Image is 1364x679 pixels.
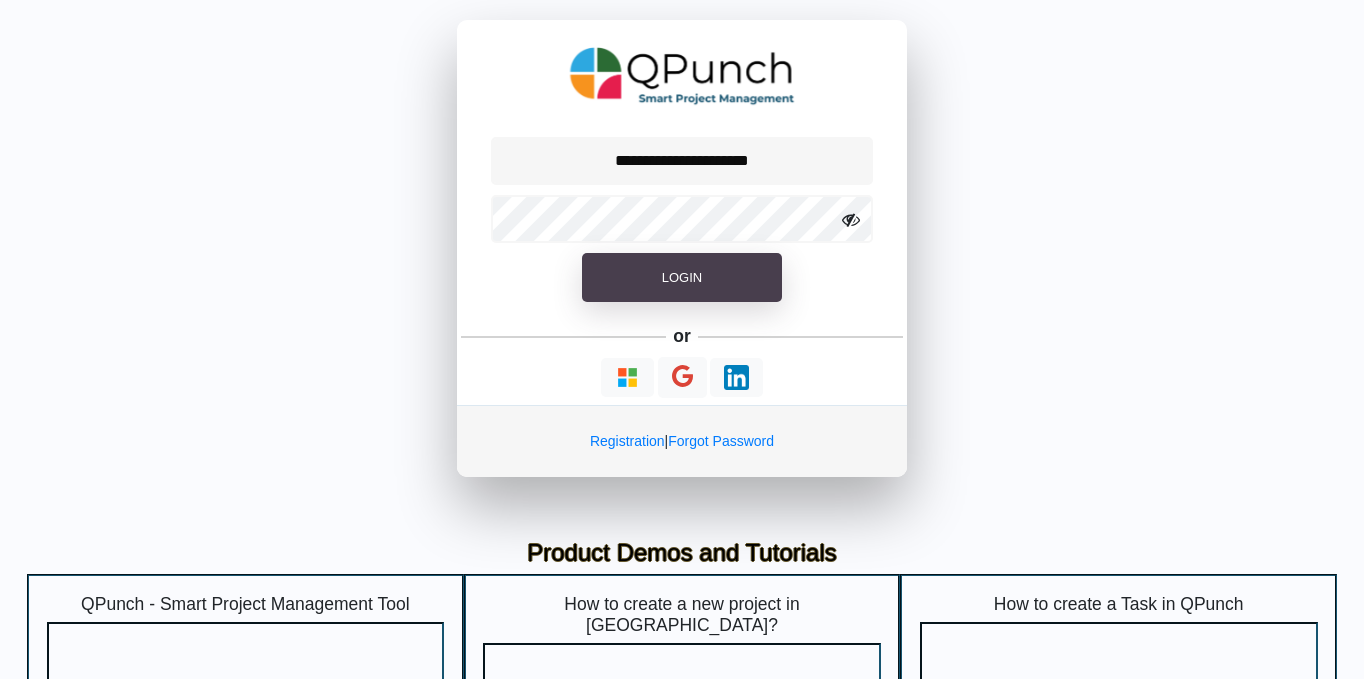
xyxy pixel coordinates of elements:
[658,357,707,398] button: Continue With Google
[710,358,763,397] button: Continue With LinkedIn
[483,594,881,636] h5: How to create a new project in [GEOGRAPHIC_DATA]?
[615,365,640,390] img: Loading...
[724,365,749,390] img: Loading...
[590,433,665,449] a: Registration
[47,594,445,615] h5: QPunch - Smart Project Management Tool
[570,40,795,112] img: QPunch
[662,270,702,285] span: Login
[582,253,782,303] button: Login
[601,358,654,397] button: Continue With Microsoft Azure
[670,322,695,350] h5: or
[920,594,1318,615] h5: How to create a Task in QPunch
[42,539,1322,568] h3: Product Demos and Tutorials
[668,433,774,449] a: Forgot Password
[457,405,907,477] div: |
